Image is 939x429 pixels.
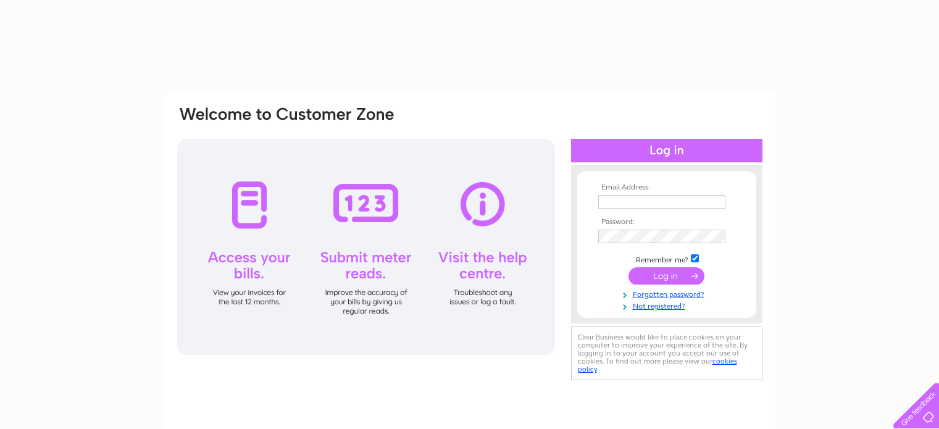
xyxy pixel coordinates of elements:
th: Password: [595,218,738,227]
a: cookies policy [578,357,737,373]
a: Not registered? [598,299,738,311]
input: Submit [628,267,704,285]
div: Clear Business would like to place cookies on your computer to improve your experience of the sit... [571,327,762,380]
a: Forgotten password? [598,288,738,299]
td: Remember me? [595,252,738,265]
th: Email Address: [595,183,738,192]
